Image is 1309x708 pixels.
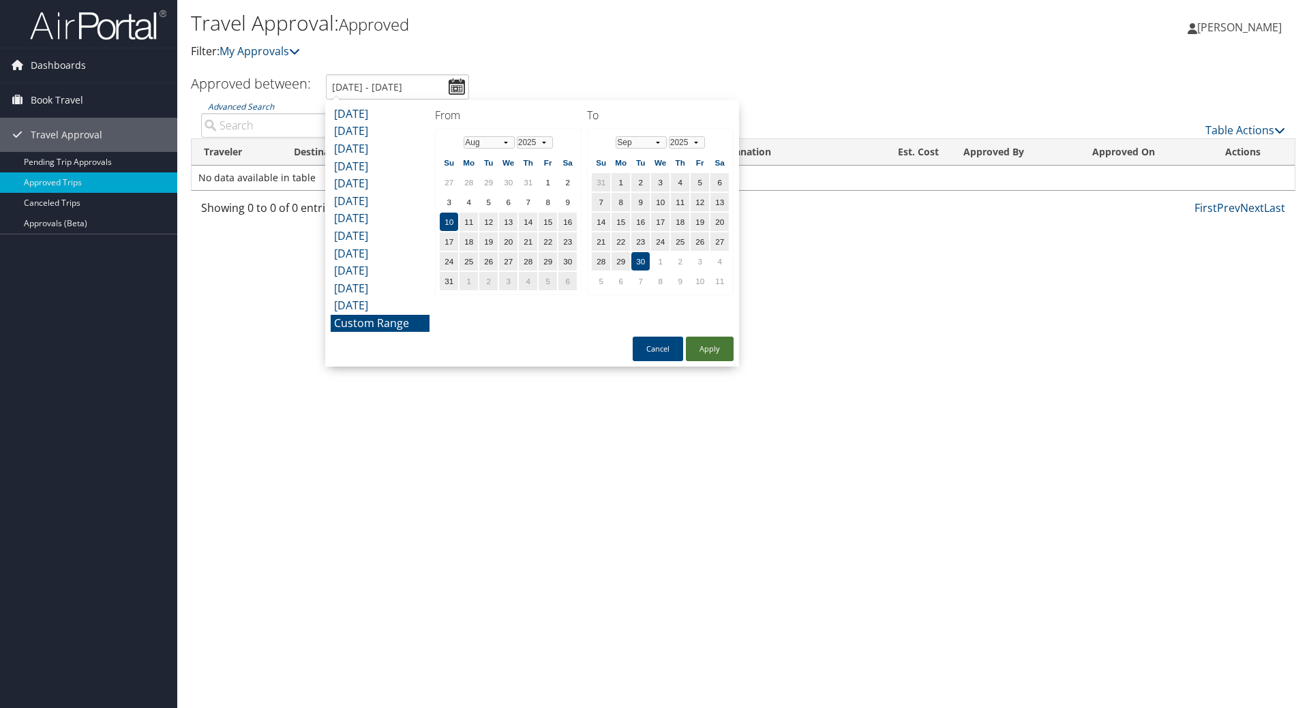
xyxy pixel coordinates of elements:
td: 7 [592,193,610,211]
td: 29 [539,252,557,271]
td: 4 [519,272,537,290]
td: 10 [691,272,709,290]
td: 8 [539,193,557,211]
input: Advanced Search [201,113,457,138]
td: 30 [499,173,517,191]
td: 26 [691,232,709,251]
li: [DATE] [331,245,430,263]
a: First [1194,200,1217,215]
td: 8 [651,272,669,290]
td: 14 [592,213,610,231]
li: [DATE] [331,193,430,211]
td: 29 [612,252,630,271]
td: 25 [460,252,478,271]
li: [DATE] [331,210,430,228]
td: 2 [631,173,650,191]
td: 20 [499,232,517,251]
li: [DATE] [331,140,430,158]
td: 21 [519,232,537,251]
td: 7 [519,193,537,211]
th: Su [592,153,610,172]
th: Th [671,153,689,172]
td: 25 [671,232,689,251]
h3: Approved between: [191,74,311,93]
td: 11 [671,193,689,211]
p: Filter: [191,43,927,61]
li: [DATE] [331,280,430,298]
td: 22 [539,232,557,251]
li: Custom Range [331,315,430,333]
td: 3 [499,272,517,290]
a: Next [1240,200,1264,215]
td: 19 [691,213,709,231]
td: 8 [612,193,630,211]
td: 31 [592,173,610,191]
h4: From [435,108,582,123]
td: 21 [592,232,610,251]
th: Mo [612,153,630,172]
td: 7 [631,272,650,290]
th: Th [519,153,537,172]
td: 10 [651,193,669,211]
td: 28 [460,173,478,191]
th: Traveler: activate to sort column ascending [192,139,282,166]
img: airportal-logo.png [30,9,166,41]
td: 13 [710,193,729,211]
td: 9 [558,193,577,211]
a: [PERSON_NAME] [1188,7,1295,48]
th: Sa [710,153,729,172]
th: Approved On: activate to sort column ascending [1080,139,1212,166]
h1: Travel Approval: [191,9,927,37]
span: [PERSON_NAME] [1197,20,1282,35]
td: 9 [671,272,689,290]
li: [DATE] [331,228,430,245]
td: 27 [499,252,517,271]
td: 23 [631,232,650,251]
td: 18 [460,232,478,251]
li: [DATE] [331,158,430,176]
td: 6 [499,193,517,211]
th: Est. Cost: activate to sort column ascending [860,139,951,166]
td: 6 [612,272,630,290]
td: 14 [519,213,537,231]
td: 5 [479,193,498,211]
td: 19 [479,232,498,251]
td: 2 [671,252,689,271]
a: Table Actions [1205,123,1285,138]
div: Showing 0 to 0 of 0 entries [201,200,457,223]
td: 30 [631,252,650,271]
td: 24 [440,252,458,271]
td: 5 [691,173,709,191]
td: 24 [651,232,669,251]
td: 29 [479,173,498,191]
span: Travel Approval [31,118,102,152]
button: Cancel [633,337,683,361]
td: 6 [558,272,577,290]
span: Dashboards [31,48,86,82]
td: 10 [440,213,458,231]
li: [DATE] [331,297,430,315]
td: 22 [612,232,630,251]
td: 6 [710,173,729,191]
td: 11 [460,213,478,231]
th: Approved By: activate to sort column ascending [951,139,1080,166]
td: 17 [440,232,458,251]
td: 4 [671,173,689,191]
li: [DATE] [331,123,430,140]
th: We [651,153,669,172]
td: 17 [651,213,669,231]
td: 4 [460,193,478,211]
th: Sa [558,153,577,172]
td: 3 [651,173,669,191]
small: Approved [339,13,409,35]
td: 12 [479,213,498,231]
th: Destination: activate to sort column ascending [282,139,402,166]
a: Last [1264,200,1285,215]
td: 31 [440,272,458,290]
td: 1 [612,173,630,191]
td: 1 [460,272,478,290]
td: 5 [592,272,610,290]
td: 11 [710,272,729,290]
td: 4 [710,252,729,271]
input: [DATE] - [DATE] [326,74,469,99]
